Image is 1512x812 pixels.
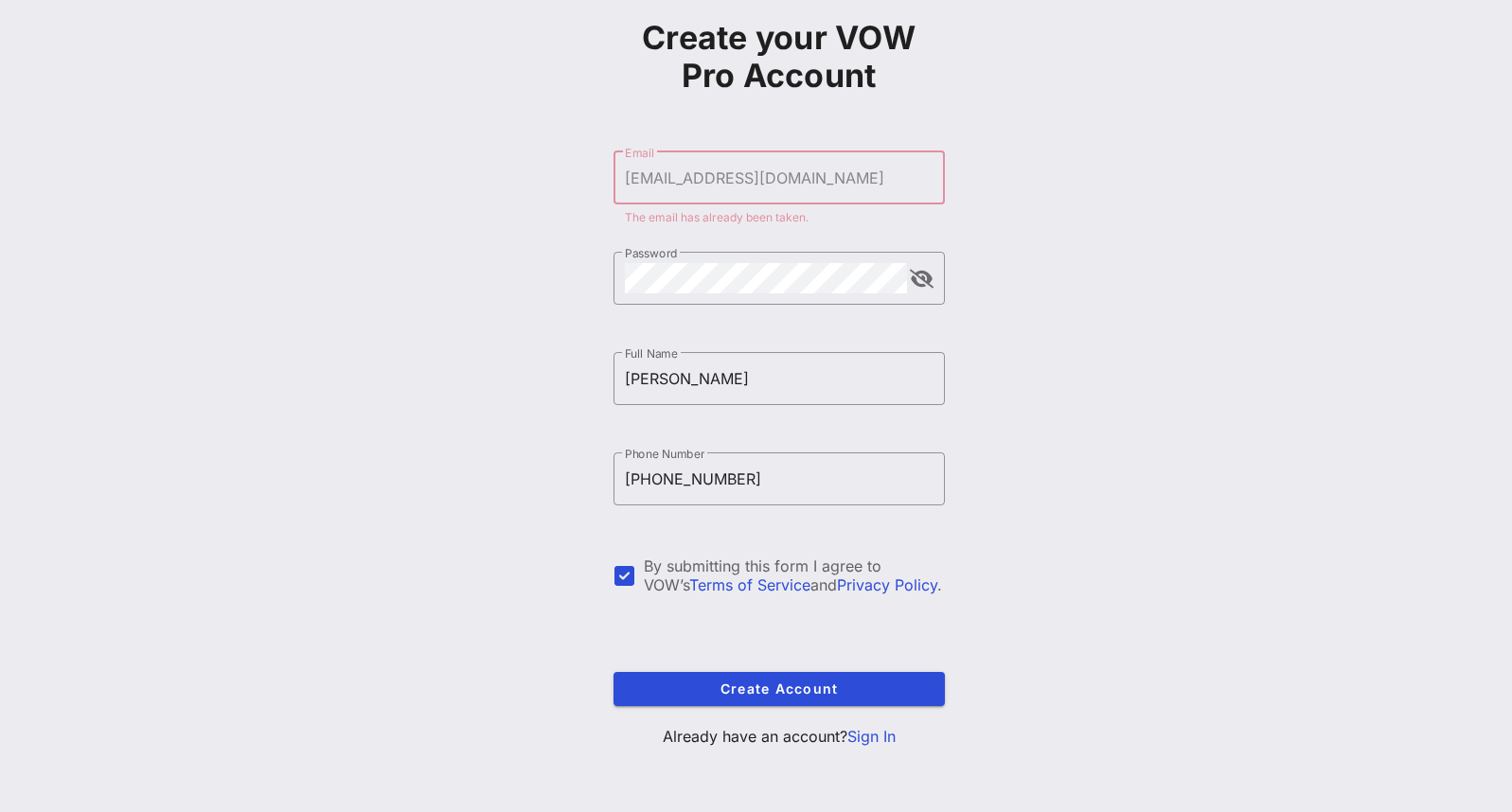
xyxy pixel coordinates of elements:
[847,727,896,746] a: Sign In
[837,575,937,594] a: Privacy Policy
[625,447,704,461] label: Phone Number
[614,19,945,95] h1: Create your VOW Pro Account
[910,270,934,289] button: append icon
[614,725,945,748] p: Already have an account?
[625,146,654,160] label: Email
[625,346,678,361] label: Full Name
[644,556,945,594] div: By submitting this form I agree to VOW’s and .
[629,680,930,697] span: Create Account
[614,672,945,706] button: Create Account
[689,575,810,594] a: Terms of Service
[625,246,678,260] label: Password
